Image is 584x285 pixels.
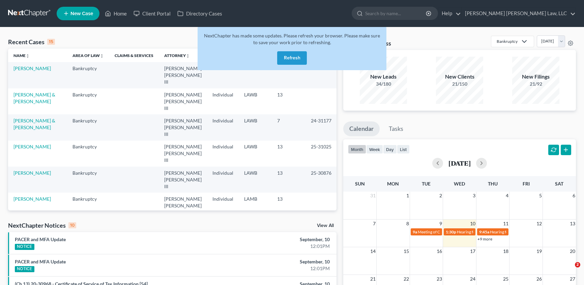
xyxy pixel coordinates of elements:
[15,244,34,250] div: NOTICE
[448,160,471,167] h2: [DATE]
[130,7,174,20] a: Client Portal
[70,11,93,16] span: New Case
[317,223,334,228] a: View All
[387,181,399,187] span: Mon
[422,181,431,187] span: Tue
[439,220,443,228] span: 9
[436,247,443,255] span: 16
[436,73,483,81] div: New Clients
[229,265,330,272] div: 12:01PM
[490,229,578,234] span: Hearing for [PERSON_NAME] & [PERSON_NAME]
[555,181,563,187] span: Sat
[488,181,498,187] span: Thu
[67,62,109,88] td: Bankruptcy
[523,181,530,187] span: Fri
[204,33,380,45] span: NextChapter has made some updates. Please refresh your browser. Please make sure to save your wor...
[67,114,109,140] td: Bankruptcy
[370,275,376,283] span: 21
[469,220,476,228] span: 10
[383,145,397,154] button: day
[472,192,476,200] span: 3
[305,141,338,167] td: 25-31025
[413,229,417,234] span: 9a
[72,53,104,58] a: Area of Lawunfold_more
[229,258,330,265] div: September, 10
[159,167,207,193] td: [PERSON_NAME] [PERSON_NAME] III
[15,266,34,272] div: NOTICE
[406,192,410,200] span: 1
[446,229,456,234] span: 1:30p
[26,54,30,58] i: unfold_more
[109,49,159,62] th: Claims & Services
[207,167,239,193] td: Individual
[13,144,51,149] a: [PERSON_NAME]
[272,167,305,193] td: 13
[15,259,66,264] a: PACER and MFA Update
[305,167,338,193] td: 25-30876
[536,247,543,255] span: 19
[159,141,207,167] td: [PERSON_NAME] [PERSON_NAME] III
[479,229,489,234] span: 9:45a
[164,53,190,58] a: Attorneyunfold_more
[159,193,207,219] td: [PERSON_NAME] [PERSON_NAME] III
[8,221,76,229] div: NextChapter Notices
[502,247,509,255] span: 18
[505,192,509,200] span: 4
[272,193,305,219] td: 13
[272,88,305,114] td: 13
[360,73,407,81] div: New Leads
[207,114,239,140] td: Individual
[502,275,509,283] span: 25
[469,247,476,255] span: 17
[397,145,410,154] button: list
[67,141,109,167] td: Bankruptcy
[272,114,305,140] td: 7
[348,145,366,154] button: month
[13,170,51,176] a: [PERSON_NAME]
[13,92,55,104] a: [PERSON_NAME] & [PERSON_NAME]
[67,167,109,193] td: Bankruptcy
[277,51,307,65] button: Refresh
[207,88,239,114] td: Individual
[561,262,577,278] iframe: Intercom live chat
[536,220,543,228] span: 12
[454,181,465,187] span: Wed
[365,7,427,20] input: Search by name...
[418,229,493,234] span: Meeting of Creditors for [PERSON_NAME]
[569,275,576,283] span: 27
[370,192,376,200] span: 31
[305,114,338,140] td: 24-31177
[512,81,559,87] div: 21/92
[13,65,51,71] a: [PERSON_NAME]
[15,236,66,242] a: PACER and MFA Update
[502,220,509,228] span: 11
[13,196,51,202] a: [PERSON_NAME]
[13,118,55,130] a: [PERSON_NAME] & [PERSON_NAME]
[569,220,576,228] span: 13
[159,88,207,114] td: [PERSON_NAME] [PERSON_NAME] III
[229,243,330,250] div: 12:01PM
[403,275,410,283] span: 22
[436,81,483,87] div: 21/150
[67,88,109,114] td: Bankruptcy
[538,192,543,200] span: 5
[569,247,576,255] span: 20
[101,7,130,20] a: Home
[512,73,559,81] div: New Filings
[239,167,272,193] td: LAWB
[360,81,407,87] div: 34/180
[477,236,492,241] a: +9 more
[572,192,576,200] span: 6
[67,193,109,219] td: Bankruptcy
[272,141,305,167] td: 13
[343,121,380,136] a: Calendar
[174,7,226,20] a: Directory Cases
[239,193,272,219] td: LAMB
[68,222,76,228] div: 10
[438,7,461,20] a: Help
[536,275,543,283] span: 26
[239,88,272,114] td: LAWB
[383,121,409,136] a: Tasks
[462,7,576,20] a: [PERSON_NAME] [PERSON_NAME] Law, LLC
[159,114,207,140] td: [PERSON_NAME] [PERSON_NAME] III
